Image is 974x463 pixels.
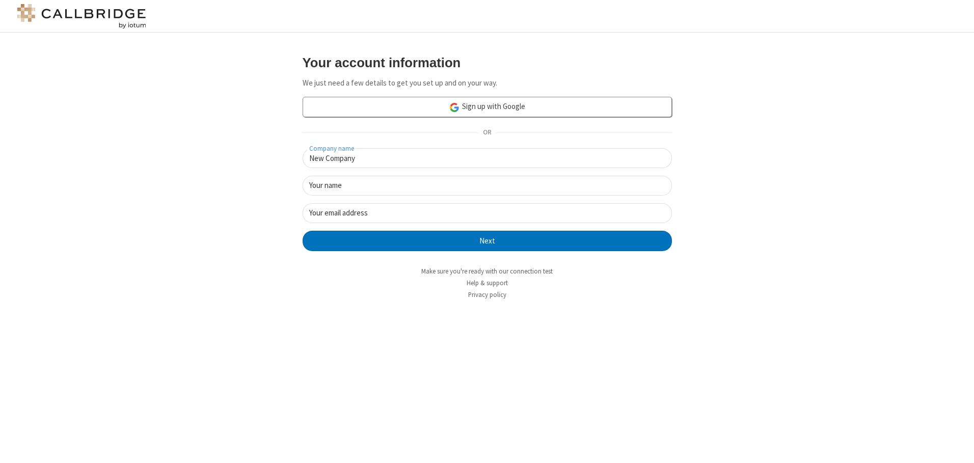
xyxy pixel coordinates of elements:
button: Next [303,231,672,251]
h3: Your account information [303,56,672,70]
input: Your name [303,176,672,196]
a: Make sure you're ready with our connection test [421,267,553,276]
input: Company name [303,148,672,168]
a: Privacy policy [468,290,506,299]
img: google-icon.png [449,102,460,113]
img: logo@2x.png [15,4,148,29]
a: Sign up with Google [303,97,672,117]
a: Help & support [467,279,508,287]
input: Your email address [303,203,672,223]
span: OR [479,126,495,140]
p: We just need a few details to get you set up and on your way. [303,77,672,89]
